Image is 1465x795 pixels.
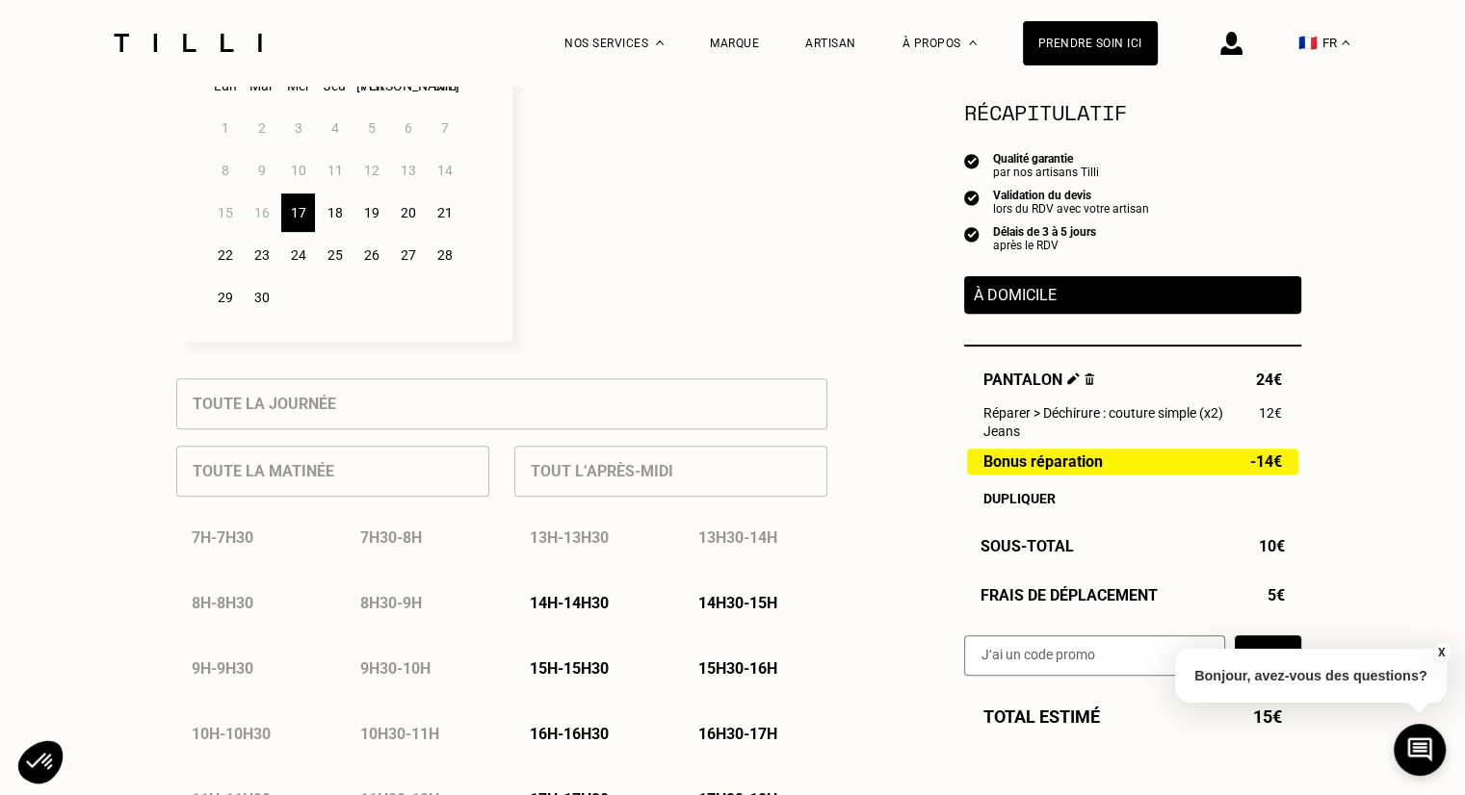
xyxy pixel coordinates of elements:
img: icon list info [964,189,980,206]
div: Sous-Total [964,537,1301,555]
span: 5€ [1268,586,1285,604]
div: 29 [208,278,242,317]
div: 30 [245,278,278,317]
div: Validation du devis [993,189,1149,202]
img: Éditer [1067,372,1080,385]
p: 14h30 - 15h [698,594,777,612]
div: 28 [428,236,461,274]
div: 26 [354,236,388,274]
div: lors du RDV avec votre artisan [993,202,1149,216]
img: Menu déroulant [656,40,664,45]
div: Délais de 3 à 5 jours [993,225,1096,239]
img: menu déroulant [1342,40,1349,45]
img: Supprimer [1085,372,1095,385]
div: 27 [391,236,425,274]
input: J‘ai un code promo [964,635,1225,676]
span: Jeans [983,423,1020,439]
span: 12€ [1259,405,1282,421]
span: -14€ [1250,453,1282,470]
a: Prendre soin ici [1023,21,1158,65]
p: 16h30 - 17h [698,725,777,743]
div: Dupliquer [983,491,1282,506]
span: 24€ [1256,371,1282,389]
p: À domicile [974,286,1292,304]
a: Marque [710,37,759,50]
div: 21 [428,193,461,232]
span: Réparer > Déchirure : couture simple (x2) [983,405,1223,421]
span: Pantalon [983,371,1095,389]
span: Bonus réparation [983,453,1103,470]
div: 18 [318,193,352,232]
section: Récapitulatif [964,96,1301,128]
p: 16h - 16h30 [530,725,609,743]
div: 20 [391,193,425,232]
img: icône connexion [1220,32,1243,55]
img: icon list info [964,152,980,169]
div: Total estimé [964,706,1301,727]
div: Frais de déplacement [964,586,1301,604]
div: Qualité garantie [993,152,1099,166]
span: 🇫🇷 [1298,34,1318,52]
div: 23 [245,236,278,274]
img: Logo du service de couturière Tilli [107,34,269,52]
div: 17 [281,193,315,232]
div: 24 [281,236,315,274]
span: 10€ [1259,537,1285,555]
div: après le RDV [993,239,1096,252]
button: X [1431,642,1451,663]
p: Bonjour, avez-vous des questions? [1175,649,1447,703]
p: 14h - 14h30 [530,594,609,612]
p: 15h30 - 16h [698,659,777,678]
p: 15h - 15h30 [530,659,609,678]
div: par nos artisans Tilli [993,166,1099,179]
img: icon list info [964,225,980,243]
a: Artisan [805,37,856,50]
img: Menu déroulant à propos [969,40,977,45]
div: 19 [354,193,388,232]
div: 25 [318,236,352,274]
div: 22 [208,236,242,274]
